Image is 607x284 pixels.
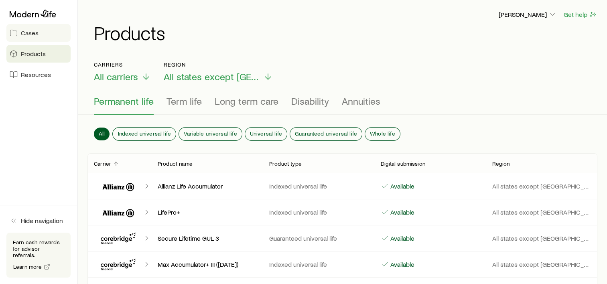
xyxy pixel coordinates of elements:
[94,160,111,167] p: Carrier
[291,95,329,107] span: Disability
[13,239,64,258] p: Earn cash rewards for advisor referrals.
[269,182,368,190] p: Indexed universal life
[94,23,597,42] h1: Products
[94,71,138,82] span: All carriers
[389,234,414,242] p: Available
[6,233,71,278] div: Earn cash rewards for advisor referrals.Learn more
[158,260,256,268] p: Max Accumulator+ III ([DATE])
[492,208,591,216] p: All states except [GEOGRAPHIC_DATA]
[166,95,202,107] span: Term life
[21,50,46,58] span: Products
[21,217,63,225] span: Hide navigation
[269,160,302,167] p: Product type
[94,61,151,83] button: CarriersAll carriers
[94,128,110,140] button: All
[158,234,256,242] p: Secure Lifetime GUL 3
[184,130,237,137] span: Variable universal life
[164,71,260,82] span: All states except [GEOGRAPHIC_DATA]
[118,130,171,137] span: Indexed universal life
[6,212,71,229] button: Hide navigation
[563,10,597,19] button: Get help
[6,45,71,63] a: Products
[158,182,256,190] p: Allianz Life Accumulator
[99,130,105,137] span: All
[94,95,154,107] span: Permanent life
[250,130,282,137] span: Universal life
[365,128,400,140] button: Whole life
[290,128,362,140] button: Guaranteed universal life
[245,128,287,140] button: Universal life
[21,71,51,79] span: Resources
[94,95,591,115] div: Product types
[6,24,71,42] a: Cases
[21,29,39,37] span: Cases
[13,264,42,270] span: Learn more
[492,234,591,242] p: All states except [GEOGRAPHIC_DATA]
[269,234,368,242] p: Guaranteed universal life
[492,182,591,190] p: All states except [GEOGRAPHIC_DATA]
[492,160,510,167] p: Region
[6,66,71,83] a: Resources
[269,208,368,216] p: Indexed universal life
[164,61,273,68] p: Region
[498,10,557,20] button: [PERSON_NAME]
[499,10,556,18] p: [PERSON_NAME]
[158,160,193,167] p: Product name
[342,95,380,107] span: Annuities
[295,130,357,137] span: Guaranteed universal life
[269,260,368,268] p: Indexed universal life
[389,208,414,216] p: Available
[389,260,414,268] p: Available
[94,61,151,68] p: Carriers
[492,260,591,268] p: All states except [GEOGRAPHIC_DATA]
[113,128,176,140] button: Indexed universal life
[179,128,242,140] button: Variable universal life
[381,160,425,167] p: Digital submission
[389,182,414,190] p: Available
[370,130,395,137] span: Whole life
[215,95,278,107] span: Long term care
[158,208,256,216] p: LifePro+
[164,61,273,83] button: RegionAll states except [GEOGRAPHIC_DATA]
